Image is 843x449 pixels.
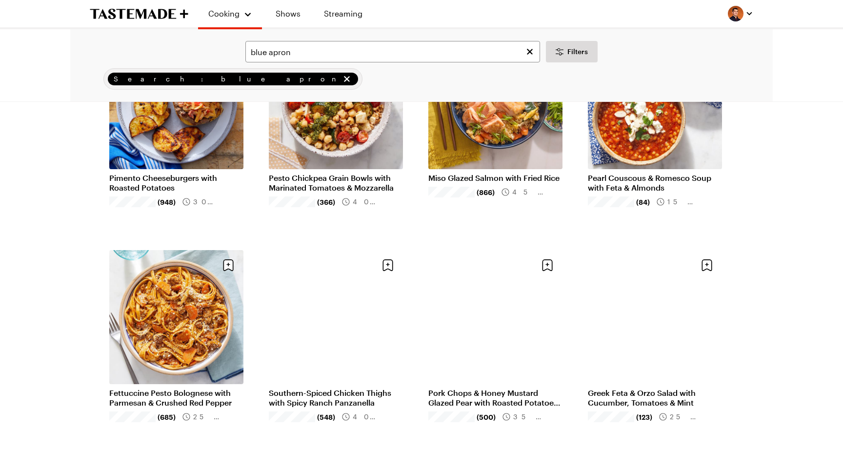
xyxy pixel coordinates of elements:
[728,6,743,21] img: Profile picture
[219,256,238,274] button: Save recipe
[114,74,340,84] span: Search: blue apron
[109,388,243,408] a: Fettuccine Pesto Bolognese with Parmesan & Crushed Red Pepper
[428,173,562,183] a: Miso Glazed Salmon with Fried Rice
[567,47,588,57] span: Filters
[208,4,252,23] button: Cooking
[341,74,352,84] button: remove Search: blue apron
[546,41,598,62] button: Desktop filters
[90,8,188,20] a: To Tastemade Home Page
[538,256,557,274] button: Save recipe
[269,388,403,408] a: Southern-Spiced Chicken Thighs with Spicy Ranch Panzanella
[428,388,562,408] a: Pork Chops & Honey Mustard Glazed Pear with Roasted Potatoes & Brussels Sprouts
[728,6,753,21] button: Profile picture
[208,9,240,18] span: Cooking
[524,46,535,57] button: Clear search
[109,173,243,193] a: Pimento Cheeseburgers with Roasted Potatoes
[588,388,722,408] a: Greek Feta & Orzo Salad with Cucumber, Tomatoes & Mint
[698,256,716,274] button: Save recipe
[379,256,397,274] button: Save recipe
[269,173,403,193] a: Pesto Chickpea Grain Bowls with Marinated Tomatoes & Mozzarella
[588,173,722,193] a: Pearl Couscous & Romesco Soup with Feta & Almonds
